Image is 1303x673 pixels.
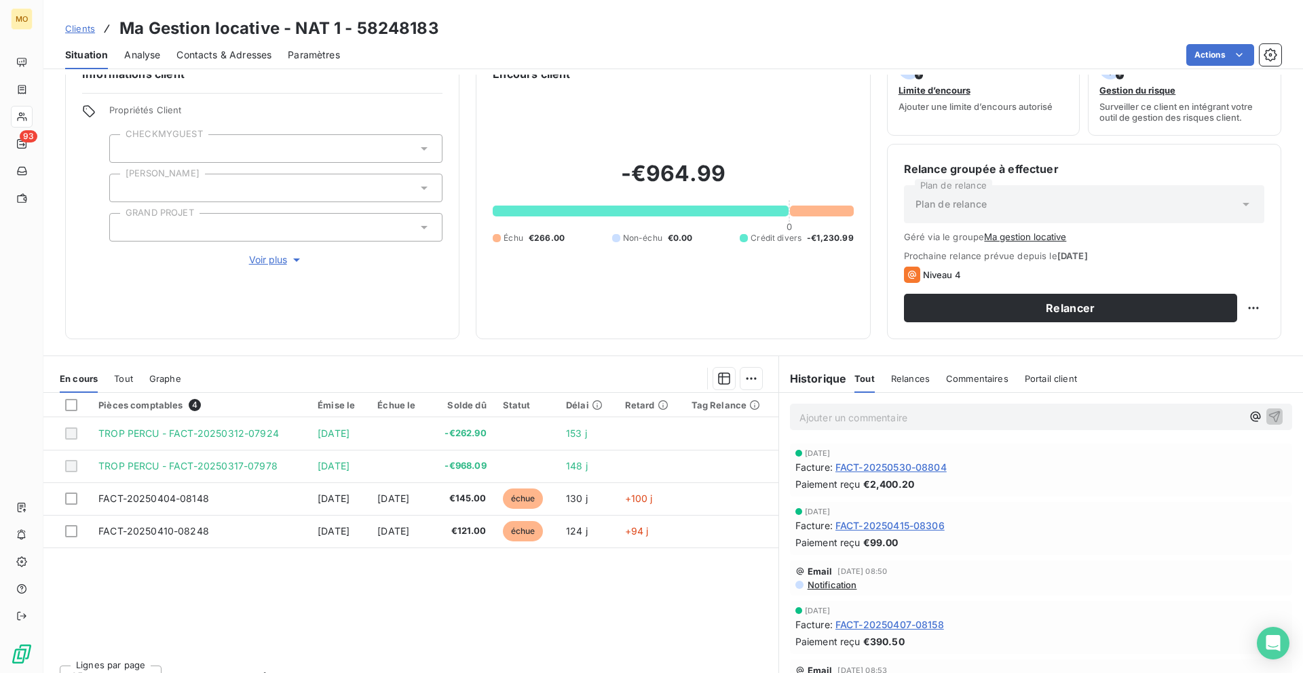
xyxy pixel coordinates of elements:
span: 124 j [566,525,588,537]
span: 153 j [566,427,587,439]
span: Relances [891,373,930,384]
span: €390.50 [863,634,905,649]
span: [DATE] 08:50 [837,567,887,575]
button: Gestion du risqueSurveiller ce client en intégrant votre outil de gestion des risques client. [1088,49,1281,136]
span: Limite d’encours [899,85,970,96]
span: FACT-20250410-08248 [98,525,209,537]
span: Facture : [795,617,833,632]
span: [DATE] [318,525,350,537]
span: Voir plus [249,253,303,267]
input: Ajouter une valeur [121,221,132,233]
span: €2,400.20 [863,477,914,491]
span: -€262.90 [438,427,487,440]
span: Non-échu [623,232,662,244]
h6: Relance groupée à effectuer [904,161,1264,177]
span: FACT-20250407-08158 [835,617,944,632]
span: +94 j [625,525,649,537]
span: Échu [504,232,523,244]
span: [DATE] [318,427,350,439]
span: 4 [189,399,201,411]
div: Pièces comptables [98,399,301,411]
span: Plan de relance [915,197,987,211]
span: TROP PERCU - FACT-20250317-07978 [98,460,278,472]
span: Portail client [1025,373,1077,384]
span: [DATE] [318,493,350,504]
input: Ajouter une valeur [121,142,132,155]
span: Analyse [124,48,160,62]
span: Crédit divers [751,232,801,244]
span: Graphe [149,373,181,384]
button: Limite d’encoursAjouter une limite d’encours autorisé [887,49,1080,136]
span: TROP PERCU - FACT-20250312-07924 [98,427,279,439]
span: -€1,230.99 [807,232,854,244]
span: Situation [65,48,108,62]
button: Actions [1186,44,1254,66]
div: Échue le [377,400,421,410]
span: Notification [806,579,857,590]
span: €99.00 [863,535,899,550]
span: 130 j [566,493,588,504]
span: [DATE] [377,525,409,537]
span: Ajouter une limite d’encours autorisé [899,101,1053,112]
button: Relancer [904,294,1237,322]
span: Email [808,566,833,577]
span: Géré via le groupe [904,231,1264,242]
span: Gestion du risque [1099,85,1175,96]
button: Voir plus [109,252,442,267]
span: FACT-20250415-08306 [835,518,945,533]
span: 93 [20,130,37,142]
div: Statut [503,400,550,410]
span: €266.00 [529,232,565,244]
div: Retard [625,400,675,410]
div: Tag Relance [692,400,770,410]
span: FACT-20250530-08804 [835,460,947,474]
span: Paiement reçu [795,535,861,550]
img: Logo LeanPay [11,643,33,665]
span: Paiement reçu [795,477,861,491]
span: Propriétés Client [109,104,442,123]
span: échue [503,488,544,509]
span: +100 j [625,493,653,504]
a: 93 [11,133,32,155]
button: Ma gestion locative [984,231,1066,242]
input: Ajouter une valeur [121,182,132,194]
div: MO [11,8,33,30]
span: 148 j [566,460,588,472]
div: Open Intercom Messenger [1257,627,1289,659]
h2: -€964.99 [493,160,853,201]
span: [DATE] [377,493,409,504]
span: échue [503,521,544,541]
span: [DATE] [805,507,831,516]
span: [DATE] [318,460,350,472]
span: Facture : [795,518,833,533]
span: En cours [60,373,98,384]
span: €0.00 [668,232,693,244]
span: Commentaires [946,373,1008,384]
span: [DATE] [805,607,831,615]
span: Prochaine relance prévue depuis le [904,250,1264,261]
span: €121.00 [438,524,487,538]
span: Contacts & Adresses [176,48,271,62]
div: Émise le [318,400,361,410]
span: Tout [114,373,133,384]
span: FACT-20250404-08148 [98,493,209,504]
span: Facture : [795,460,833,474]
span: 0 [787,221,792,232]
span: Clients [65,23,95,34]
span: Paramètres [288,48,340,62]
h3: Ma Gestion locative - NAT 1 - 58248183 [119,16,439,41]
span: [DATE] [805,449,831,457]
span: Tout [854,373,875,384]
span: -€968.09 [438,459,487,473]
h6: Historique [779,370,847,387]
div: Délai [566,400,609,410]
span: Surveiller ce client en intégrant votre outil de gestion des risques client. [1099,101,1270,123]
span: €145.00 [438,492,487,505]
div: Solde dû [438,400,487,410]
span: Paiement reçu [795,634,861,649]
a: Clients [65,22,95,35]
span: Niveau 4 [923,269,961,280]
span: [DATE] [1057,250,1088,261]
